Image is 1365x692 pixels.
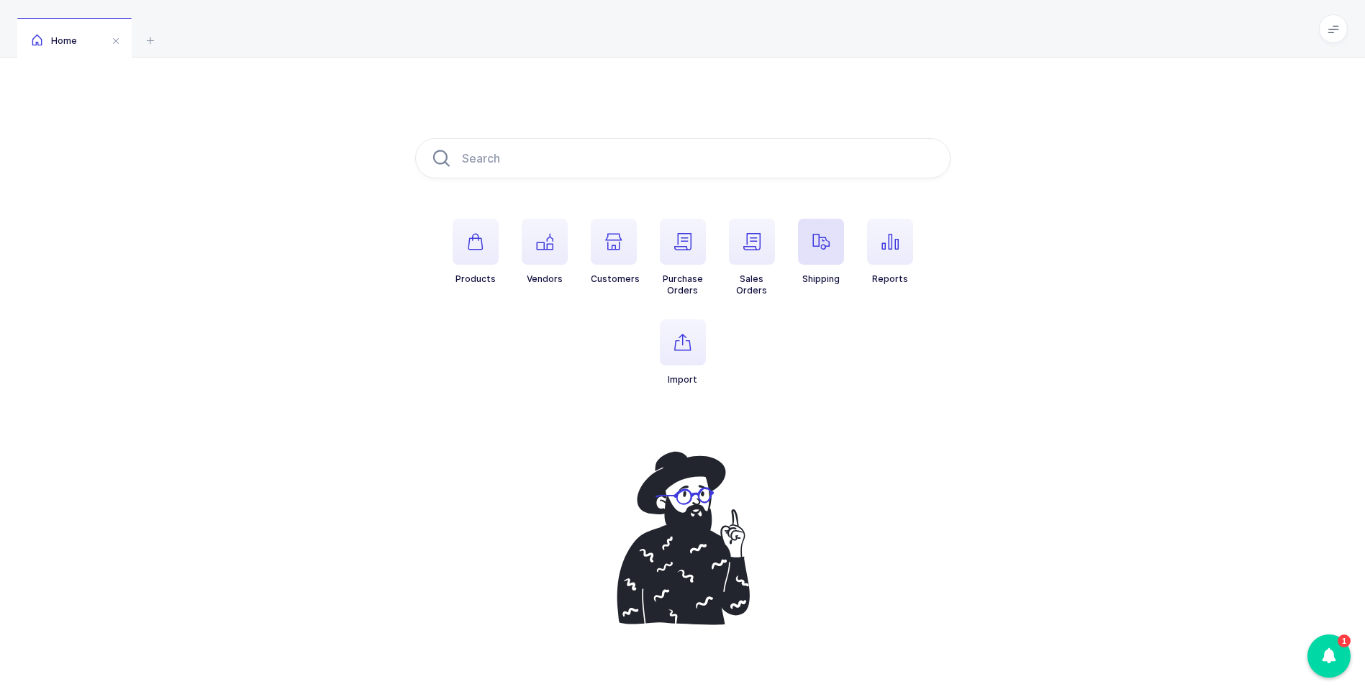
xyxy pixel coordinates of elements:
[1307,634,1351,678] div: 1
[32,35,77,46] span: Home
[729,219,775,296] button: SalesOrders
[415,138,951,178] input: Search
[602,443,763,633] img: pointing-up.svg
[1338,634,1351,647] div: 1
[660,219,706,296] button: PurchaseOrders
[522,219,568,285] button: Vendors
[867,219,913,285] button: Reports
[798,219,844,285] button: Shipping
[660,319,706,386] button: Import
[453,219,499,285] button: Products
[591,219,640,285] button: Customers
